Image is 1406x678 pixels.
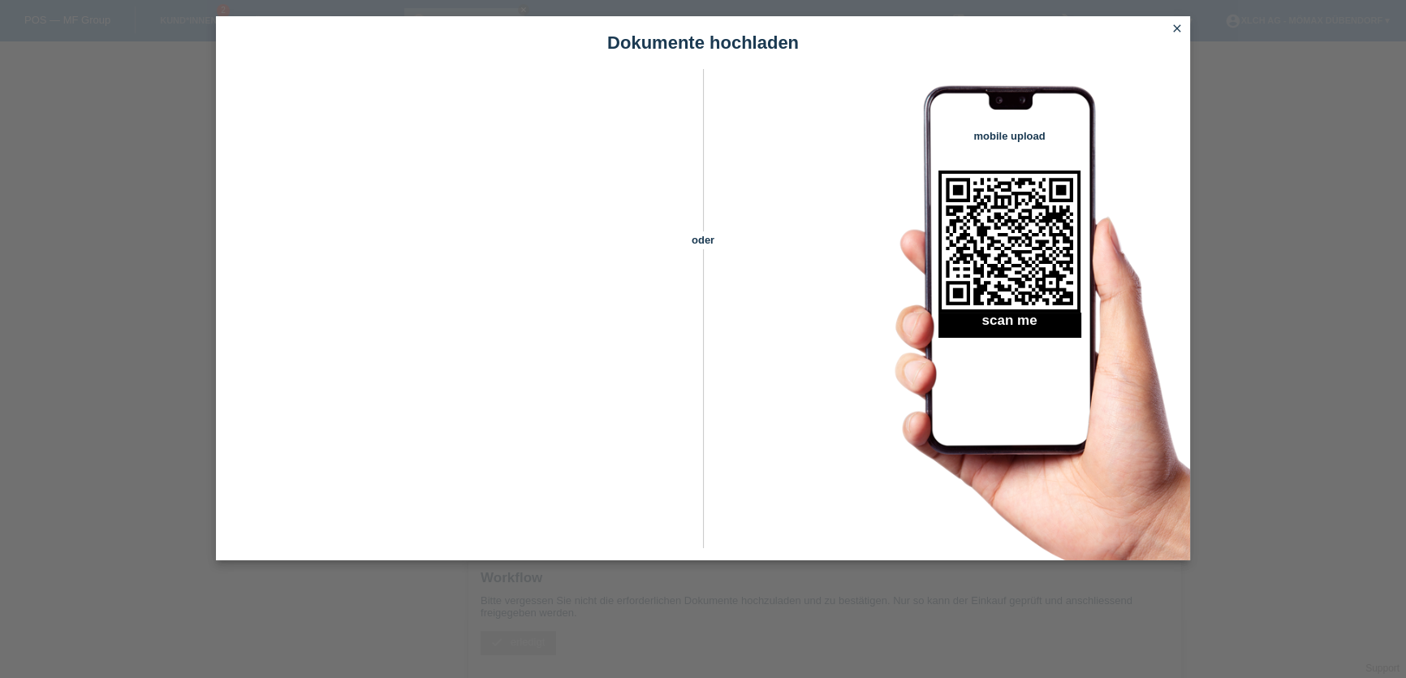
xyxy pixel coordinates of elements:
[938,313,1080,337] h2: scan me
[1167,20,1188,39] a: close
[240,110,675,516] iframe: Upload
[1171,22,1184,35] i: close
[938,130,1080,142] h4: mobile upload
[675,231,731,248] span: oder
[216,32,1190,53] h1: Dokumente hochladen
